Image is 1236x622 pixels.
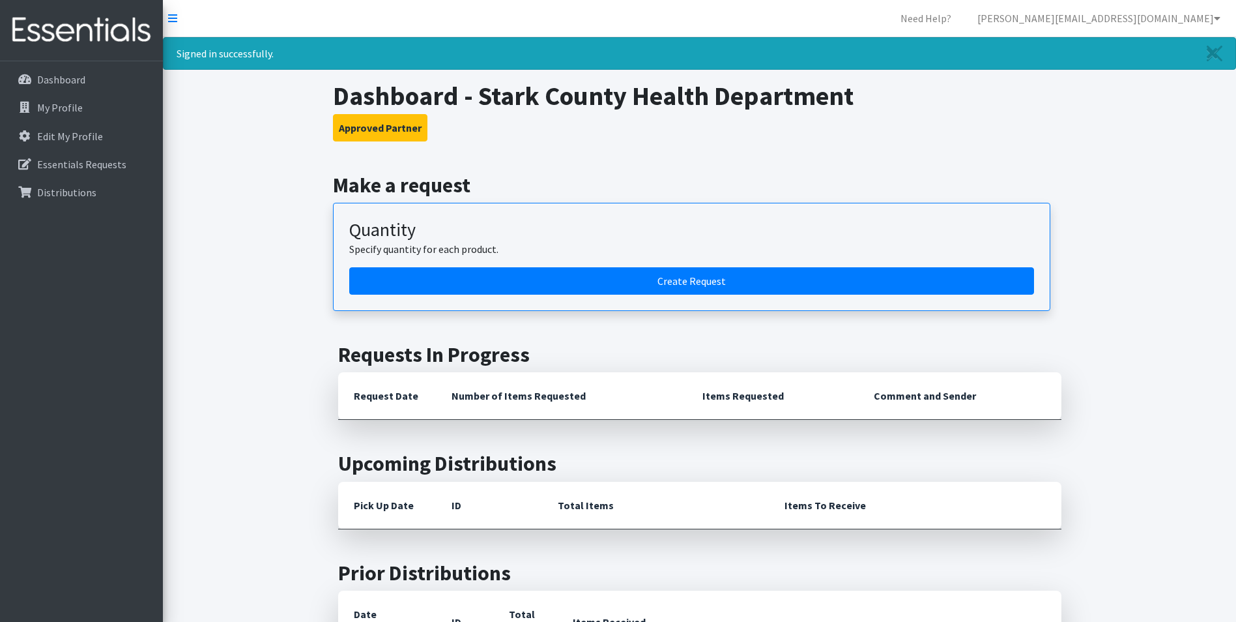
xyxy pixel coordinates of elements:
[687,372,858,420] th: Items Requested
[5,179,158,205] a: Distributions
[333,173,1066,198] h2: Make a request
[37,130,103,143] p: Edit My Profile
[37,186,96,199] p: Distributions
[37,158,126,171] p: Essentials Requests
[37,101,83,114] p: My Profile
[967,5,1231,31] a: [PERSON_NAME][EMAIL_ADDRESS][DOMAIN_NAME]
[1194,38,1235,69] a: Close
[338,342,1061,367] h2: Requests In Progress
[890,5,962,31] a: Need Help?
[333,80,1066,111] h1: Dashboard - Stark County Health Department
[5,67,158,93] a: Dashboard
[349,267,1034,295] a: Create a request by quantity
[5,95,158,121] a: My Profile
[5,8,158,52] img: HumanEssentials
[163,37,1236,70] div: Signed in successfully.
[436,482,542,529] th: ID
[858,372,1061,420] th: Comment and Sender
[338,372,436,420] th: Request Date
[349,219,1034,241] h3: Quantity
[338,451,1061,476] h2: Upcoming Distributions
[338,561,1061,585] h2: Prior Distributions
[338,482,436,529] th: Pick Up Date
[5,151,158,177] a: Essentials Requests
[5,123,158,149] a: Edit My Profile
[542,482,769,529] th: Total Items
[769,482,1061,529] th: Items To Receive
[333,114,427,141] button: Approved Partner
[37,73,85,86] p: Dashboard
[349,241,1034,257] p: Specify quantity for each product.
[436,372,687,420] th: Number of Items Requested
